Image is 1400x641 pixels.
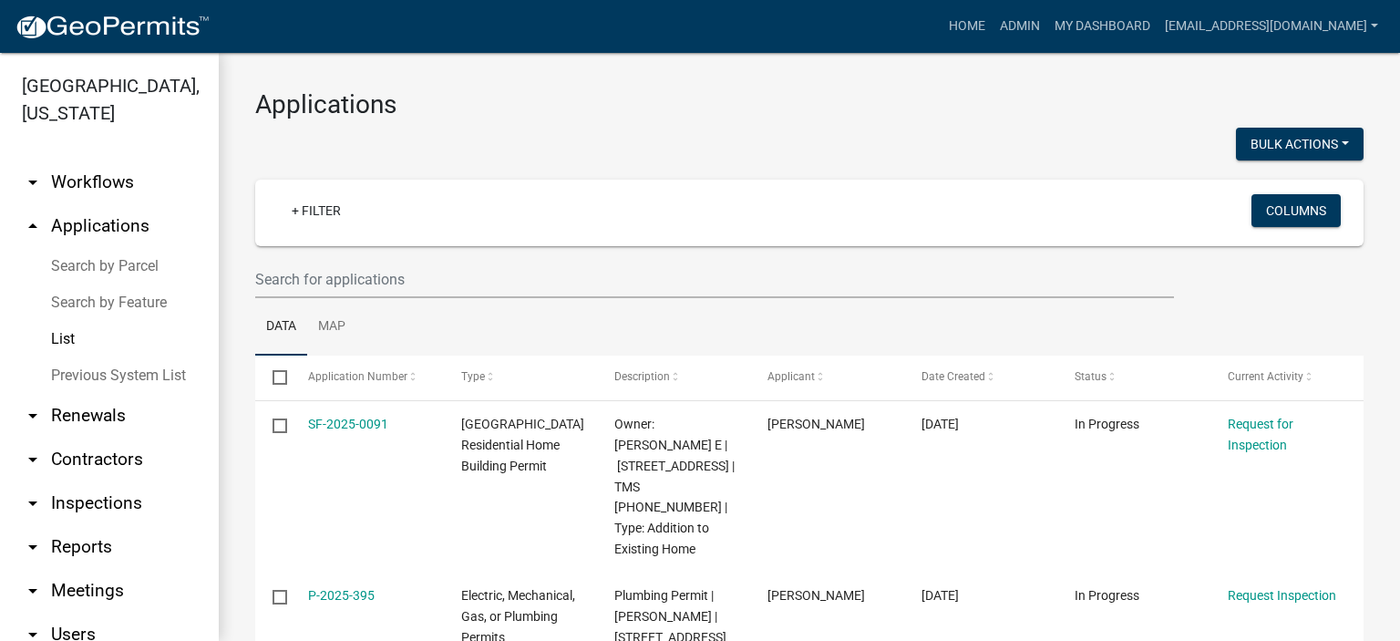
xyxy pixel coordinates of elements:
[942,9,993,44] a: Home
[22,171,44,193] i: arrow_drop_down
[597,356,750,399] datatable-header-cell: Description
[255,261,1174,298] input: Search for applications
[614,370,670,383] span: Description
[1236,128,1364,160] button: Bulk Actions
[255,356,290,399] datatable-header-cell: Select
[277,194,355,227] a: + Filter
[767,417,865,431] span: Gregory Grabber
[921,588,959,603] span: 08/15/2025
[461,417,584,473] span: Abbeville County Residential Home Building Permit
[921,370,985,383] span: Date Created
[255,89,1364,120] h3: Applications
[308,417,388,431] a: SF-2025-0091
[308,588,375,603] a: P-2025-395
[308,370,407,383] span: Application Number
[767,370,815,383] span: Applicant
[1251,194,1341,227] button: Columns
[1075,588,1139,603] span: In Progress
[1210,356,1364,399] datatable-header-cell: Current Activity
[1057,356,1210,399] datatable-header-cell: Status
[22,215,44,237] i: arrow_drop_up
[22,492,44,514] i: arrow_drop_down
[614,417,735,556] span: Owner: JAMES ALICIA E | 951 MT LEBANON RD | TMS 043-00-00-067 | Type: Addition to Existing Home
[1158,9,1385,44] a: [EMAIL_ADDRESS][DOMAIN_NAME]
[1228,588,1336,603] a: Request Inspection
[993,9,1047,44] a: Admin
[290,356,443,399] datatable-header-cell: Application Number
[1228,417,1293,452] a: Request for Inspection
[22,405,44,427] i: arrow_drop_down
[444,356,597,399] datatable-header-cell: Type
[1075,417,1139,431] span: In Progress
[22,536,44,558] i: arrow_drop_down
[750,356,903,399] datatable-header-cell: Applicant
[461,370,485,383] span: Type
[1047,9,1158,44] a: My Dashboard
[903,356,1056,399] datatable-header-cell: Date Created
[307,298,356,357] a: Map
[1228,370,1303,383] span: Current Activity
[255,298,307,357] a: Data
[22,449,44,470] i: arrow_drop_down
[22,580,44,602] i: arrow_drop_down
[921,417,959,431] span: 08/15/2025
[767,588,865,603] span: Greg Graber
[1075,370,1107,383] span: Status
